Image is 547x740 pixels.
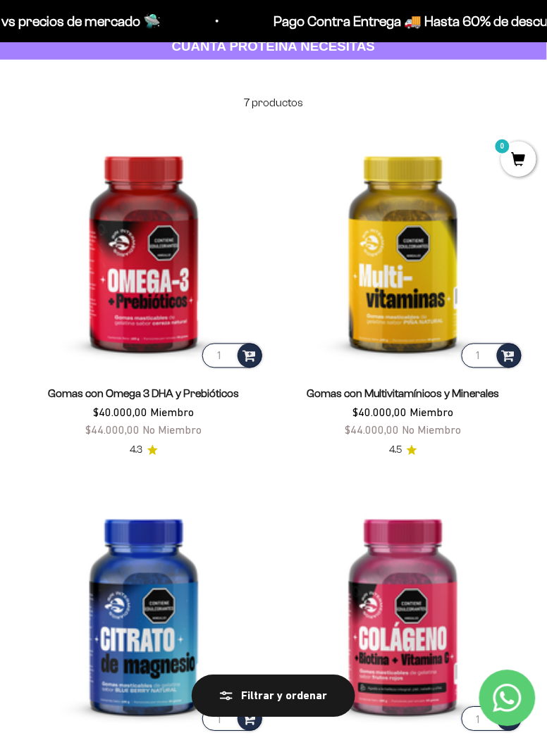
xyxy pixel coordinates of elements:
span: Miembro [410,406,454,419]
img: Gomas con Multivitamínicos y Minerales [282,129,524,371]
span: $40.000,00 [353,406,407,419]
a: 0 [501,153,536,168]
span: $44.000,00 [86,424,140,437]
mark: 0 [494,138,511,155]
span: 4.3 [130,443,143,458]
img: Gomas con Citrato de Magnesio [23,492,265,734]
p: 7 productos [23,94,524,112]
span: No Miembro [143,424,202,437]
img: Gomas con Omega 3 DHA y Prebióticos [23,129,265,371]
strong: CUANTA PROTEÍNA NECESITAS [172,39,376,54]
span: 4.5 [390,443,402,458]
span: No Miembro [402,424,462,437]
button: Filtrar y ordenar [192,675,355,717]
a: Gomas con Multivitamínicos y Minerales [307,388,500,400]
a: 4.54.5 de 5.0 estrellas [390,443,417,458]
span: $40.000,00 [94,406,148,419]
span: Miembro [151,406,195,419]
div: Filtrar y ordenar [220,687,327,705]
img: Gomas con Colageno + Biotina + Vitamina C [282,492,524,734]
span: $44.000,00 [345,424,400,437]
a: Gomas con Omega 3 DHA y Prebióticos [49,388,240,400]
a: 4.34.3 de 5.0 estrellas [130,443,158,458]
